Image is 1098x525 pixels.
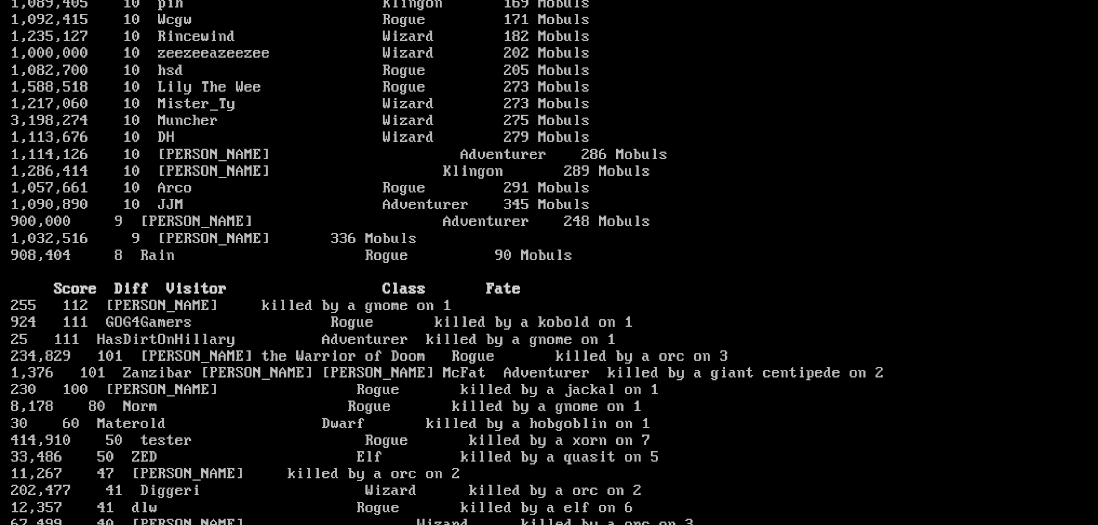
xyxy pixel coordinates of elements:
[11,382,659,399] a: 230 100 [PERSON_NAME] Rogue killed by a jackal on 1
[11,398,642,416] a: 8,178 80 Norm Rogue killed by a gnome on 1
[11,500,633,517] a: 12,357 41 dlw Rogue killed by a elf on 6
[11,482,642,500] a: 202,477 41 Diggeri Wizard killed by a orc on 2
[11,62,590,80] a: 1,082,700 10 hsd Rogue 205 Mobuls
[11,231,417,248] a: 1,032,516 9 [PERSON_NAME] 336 Mobuls
[11,112,590,130] a: 3,198,274 10 Muncher Wizard 275 Mobuls
[11,197,590,214] a: 1,090,890 10 JJM Adventurer 345 Mobuls
[11,129,590,146] a: 1,113,676 10 DH Wizard 279 Mobuls
[11,416,651,433] a: 30 60 Materold Dwarf killed by a hobgoblin on 1
[11,12,590,29] a: 1,092,415 10 Wcgw Rogue 171 Mobuls
[11,213,651,231] a: 900,000 9 [PERSON_NAME] Adventurer 248 Mobuls
[11,449,659,466] a: 33,486 50 ZED Elf killed by a quasit on 5
[11,163,651,180] a: 1,286,414 10 [PERSON_NAME] Klingon 289 Mobuls
[11,466,461,483] a: 11,267 47 [PERSON_NAME] killed by a orc on 2
[11,314,633,331] a: 924 111 GOG4Gamers Rogue killed by a kobold on 1
[11,247,573,265] a: 908,404 8 Rain Rogue 90 Mobuls
[54,281,521,298] b: Score Diff Visitor Class Fate
[11,146,668,164] a: 1,114,126 10 [PERSON_NAME] Adventurer 286 Mobuls
[11,45,590,62] a: 1,000,000 10 zeezeeazeezee Wizard 202 Mobuls
[11,297,452,315] a: 255 112 [PERSON_NAME] killed by a gnome on 1
[11,79,590,96] a: 1,588,518 10 Lily The Wee Rogue 273 Mobuls
[11,96,590,113] a: 1,217,060 10 Mister_Ty Wizard 273 Mobuls
[11,365,884,382] a: 1,376 101 Zanzibar [PERSON_NAME] [PERSON_NAME] McFat Adventurer killed by a giant centipede on 2
[11,28,590,46] a: 1,235,127 10 Rincewind Wizard 182 Mobuls
[11,180,590,197] a: 1,057,661 10 Arco Rogue 291 Mobuls
[11,348,729,365] a: 234,829 101 [PERSON_NAME] the Warrior of Doom Rogue killed by a orc on 3
[11,331,616,349] a: 25 111 HasDirtOnHillary Adventurer killed by a gnome on 1
[11,432,651,450] a: 414,910 50 tester Rogue killed by a xorn on 7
